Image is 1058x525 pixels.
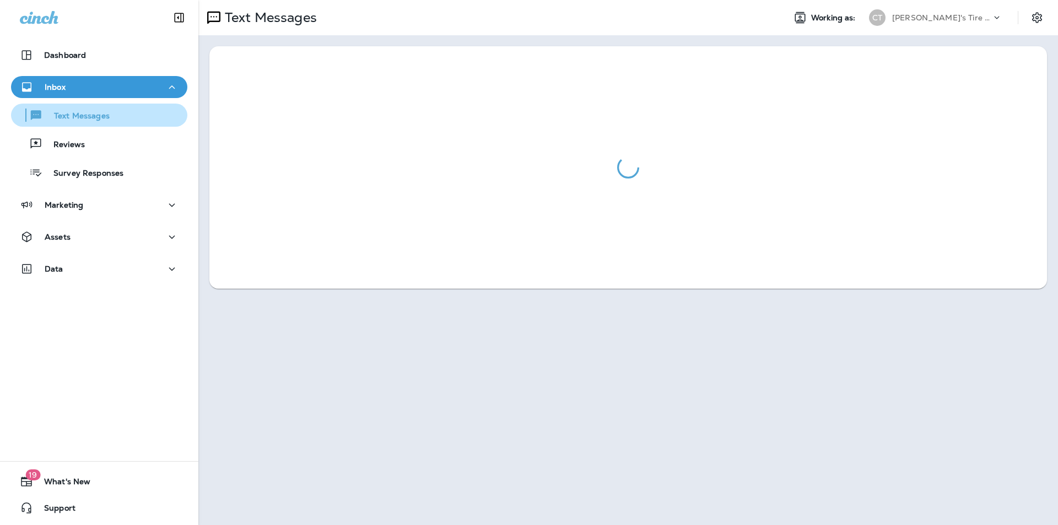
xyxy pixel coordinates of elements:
[25,469,40,480] span: 19
[42,140,85,150] p: Reviews
[11,258,187,280] button: Data
[44,51,86,59] p: Dashboard
[11,497,187,519] button: Support
[811,13,858,23] span: Working as:
[892,13,991,22] p: [PERSON_NAME]'s Tire & Auto
[1027,8,1047,28] button: Settings
[45,201,83,209] p: Marketing
[11,132,187,155] button: Reviews
[45,83,66,91] p: Inbox
[220,9,317,26] p: Text Messages
[11,470,187,492] button: 19What's New
[33,504,75,517] span: Support
[45,264,63,273] p: Data
[11,104,187,127] button: Text Messages
[11,226,187,248] button: Assets
[11,44,187,66] button: Dashboard
[164,7,195,29] button: Collapse Sidebar
[33,477,90,490] span: What's New
[11,161,187,184] button: Survey Responses
[869,9,886,26] div: CT
[42,169,123,179] p: Survey Responses
[45,232,71,241] p: Assets
[11,76,187,98] button: Inbox
[43,111,110,122] p: Text Messages
[11,194,187,216] button: Marketing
